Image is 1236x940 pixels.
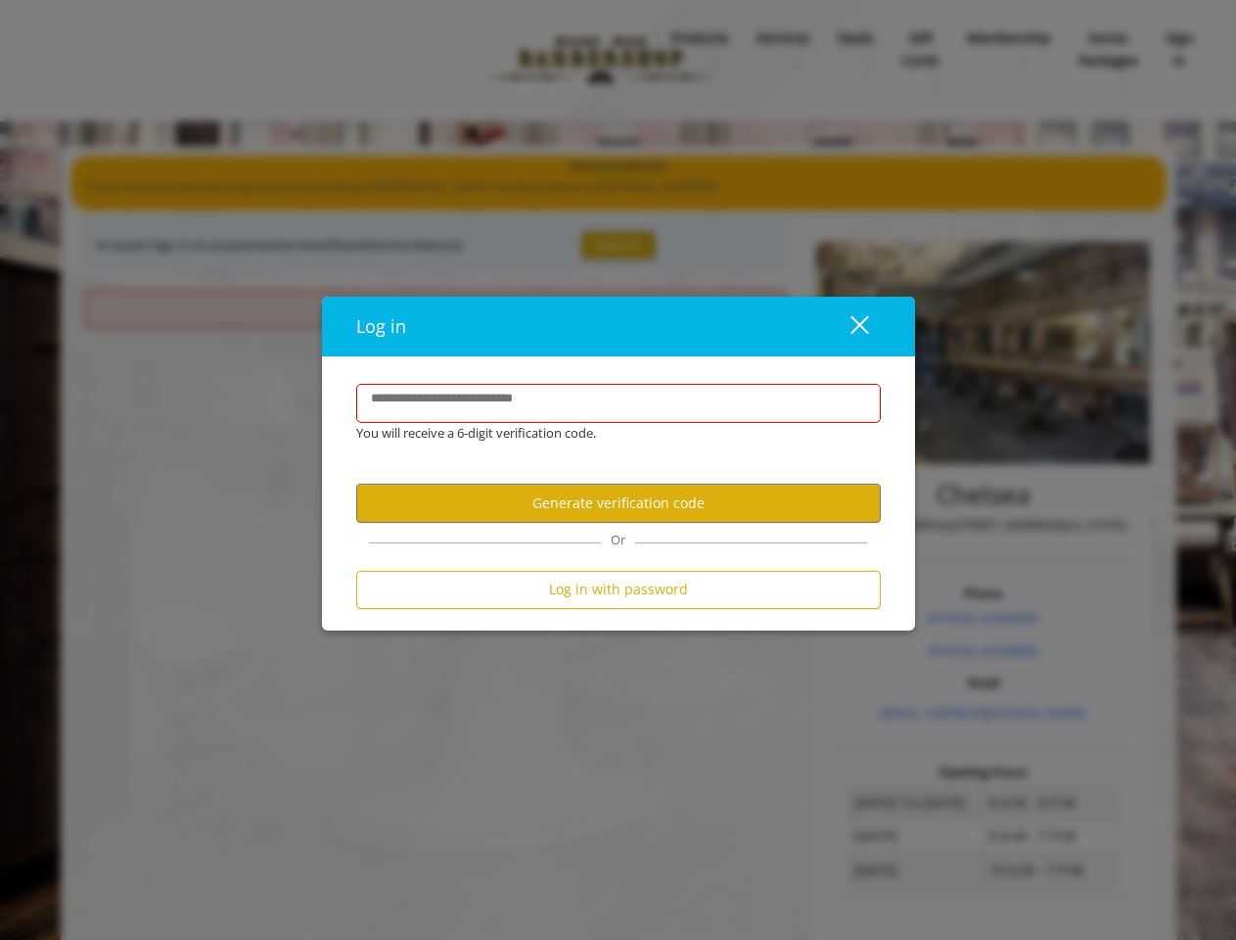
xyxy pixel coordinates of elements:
[828,314,867,339] div: close dialog
[356,570,881,608] button: Log in with password
[356,484,881,522] button: Generate verification code
[814,308,881,344] button: close dialog
[601,530,635,547] span: Or
[342,423,866,444] div: You will receive a 6-digit verification code.
[356,314,406,338] span: Log in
